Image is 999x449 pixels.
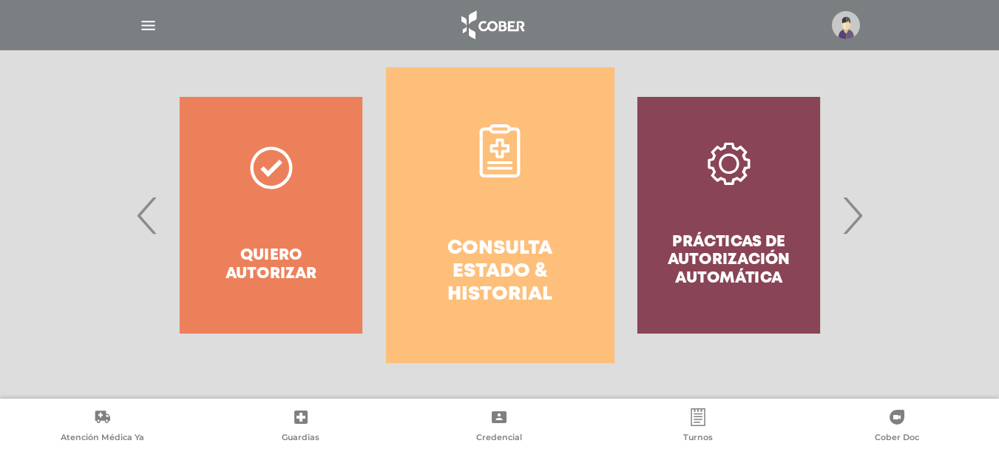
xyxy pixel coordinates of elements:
span: Guardias [282,432,319,445]
span: Turnos [683,432,713,445]
span: Previous [133,175,162,255]
img: logo_cober_home-white.png [453,7,531,43]
img: Cober_menu-lines-white.svg [139,16,158,35]
span: Next [838,175,867,255]
h4: Consulta estado & historial [413,237,588,307]
a: Cober Doc [797,408,996,446]
a: Atención Médica Ya [3,408,202,446]
a: Credencial [400,408,599,446]
a: Guardias [202,408,401,446]
img: profile-placeholder.svg [832,11,860,39]
a: Consulta estado & historial [386,67,614,363]
a: Turnos [599,408,798,446]
span: Atención Médica Ya [61,432,144,445]
span: Credencial [476,432,522,445]
span: Cober Doc [875,432,919,445]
